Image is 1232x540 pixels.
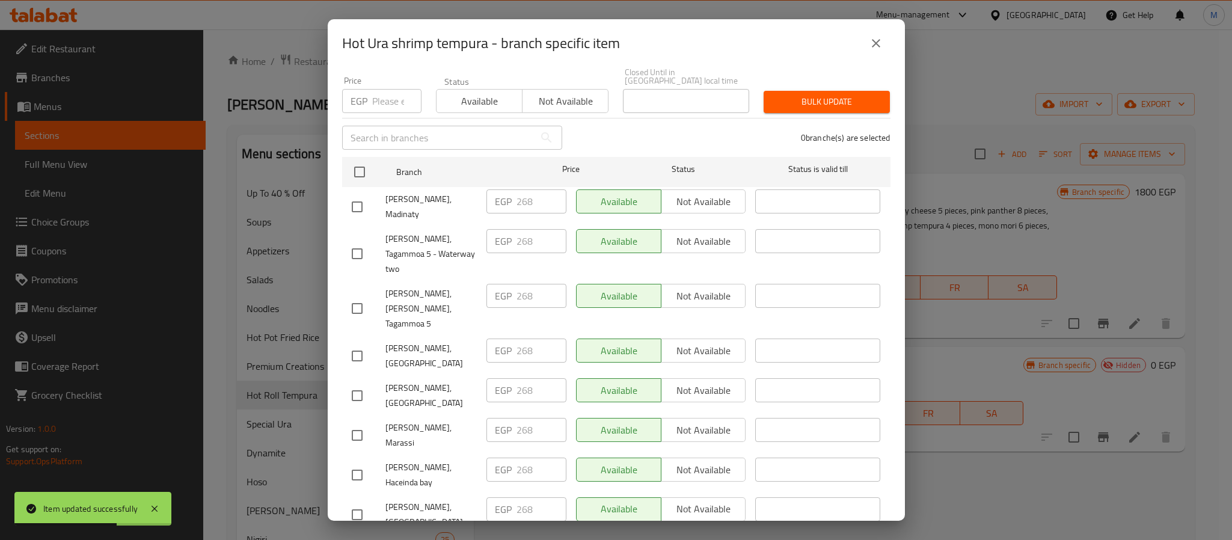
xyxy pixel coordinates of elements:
p: EGP [495,502,512,517]
span: Price [531,162,611,177]
input: Please enter price [516,229,566,253]
p: EGP [351,94,367,108]
span: Branch [396,165,521,180]
input: Please enter price [516,189,566,213]
input: Please enter price [516,378,566,402]
p: EGP [495,462,512,477]
span: Status is valid till [755,162,880,177]
span: [PERSON_NAME], Tagammoa 5 - Waterway two [385,232,477,277]
button: close [862,29,890,58]
input: Please enter price [516,458,566,482]
div: Item updated successfully [43,502,138,515]
span: Not available [527,93,604,110]
span: Available [441,93,518,110]
input: Please enter price [516,497,566,521]
p: EGP [495,383,512,397]
span: Status [621,162,746,177]
p: 0 branche(s) are selected [801,132,890,144]
span: [PERSON_NAME], Marassi [385,420,477,450]
input: Please enter price [516,284,566,308]
p: EGP [495,194,512,209]
button: Not available [522,89,608,113]
span: Bulk update [773,94,880,109]
button: Bulk update [764,91,890,113]
p: EGP [495,423,512,437]
span: [PERSON_NAME], [GEOGRAPHIC_DATA] [385,500,477,530]
p: EGP [495,234,512,248]
p: EGP [495,343,512,358]
button: Available [436,89,523,113]
h2: Hot Ura shrimp tempura - branch specific item [342,34,620,53]
input: Search in branches [342,126,535,150]
span: [PERSON_NAME], [PERSON_NAME], Tagammoa 5 [385,286,477,331]
input: Please enter price [372,89,421,113]
span: [PERSON_NAME], Madinaty [385,192,477,222]
input: Please enter price [516,418,566,442]
span: [PERSON_NAME], [GEOGRAPHIC_DATA] [385,341,477,371]
span: [PERSON_NAME], [GEOGRAPHIC_DATA] [385,381,477,411]
span: [PERSON_NAME], Haceinda bay [385,460,477,490]
p: EGP [495,289,512,303]
input: Please enter price [516,339,566,363]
